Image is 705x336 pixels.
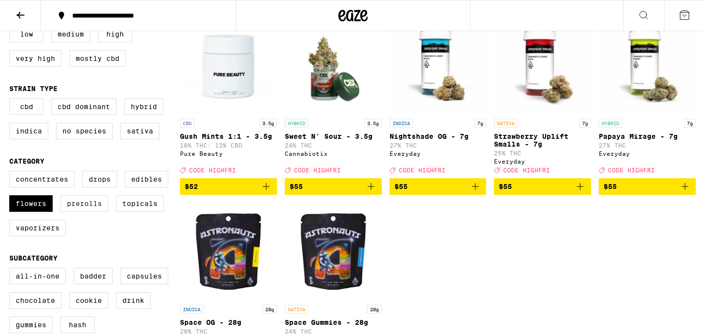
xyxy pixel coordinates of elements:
[180,318,277,326] p: Space OG - 28g
[180,142,277,149] p: 10% THC: 12% CBD
[390,17,487,178] a: Open page for Nightshade OG - 7g from Everyday
[6,7,70,15] span: Hi. Need any help?
[494,119,517,128] p: SATIVA
[9,98,43,115] label: CBD
[9,254,58,262] legend: Subcategory
[120,268,168,284] label: Capsules
[390,17,487,114] img: Everyday - Nightshade OG - 7g
[390,142,487,149] p: 27% THC
[599,150,696,157] div: Everyday
[9,268,66,284] label: All-In-One
[494,17,591,114] img: Everyday - Strawberry Uplift Smalls - 7g
[180,178,277,195] button: Add to bag
[9,50,61,67] label: Very High
[116,292,151,309] label: Drink
[9,123,48,139] label: Indica
[60,317,95,333] label: Hash
[9,26,43,42] label: Low
[290,183,303,190] span: $55
[494,178,591,195] button: Add to bag
[285,318,382,326] p: Space Gummies - 28g
[604,183,617,190] span: $55
[9,157,44,165] legend: Category
[684,119,696,128] p: 7g
[390,178,487,195] button: Add to bag
[9,171,75,187] label: Concentrates
[69,50,126,67] label: Mostly CBD
[180,150,277,157] div: Pure Beauty
[285,150,382,157] div: Cannabiotix
[285,142,382,149] p: 24% THC
[285,203,382,300] img: Astronauts - Space Gummies - 28g
[180,119,195,128] p: CBD
[9,292,61,309] label: Chocolate
[579,119,591,128] p: 7g
[51,26,90,42] label: Medium
[285,17,382,178] a: Open page for Sweet N' Sour - 3.5g from Cannabiotix
[364,119,382,128] p: 3.5g
[120,123,159,139] label: Sativa
[285,119,308,128] p: HYBRID
[399,167,446,173] span: CODE HIGHFRI
[9,195,53,212] label: Flowers
[285,132,382,140] p: Sweet N' Sour - 3.5g
[98,26,132,42] label: High
[180,132,277,140] p: Gush Mints 1:1 - 3.5g
[494,132,591,148] p: Strawberry Uplift Smalls - 7g
[69,292,108,309] label: Cookie
[180,203,277,300] img: Astronauts - Space OG - 28g
[394,183,408,190] span: $55
[180,17,277,178] a: Open page for Gush Mints 1:1 - 3.5g from Pure Beauty
[294,167,341,173] span: CODE HIGHFRI
[599,178,696,195] button: Add to bag
[285,328,382,335] p: 24% THC
[124,98,163,115] label: Hybrid
[9,220,66,236] label: Vaporizers
[285,17,382,114] img: Cannabiotix - Sweet N' Sour - 3.5g
[180,17,277,114] img: Pure Beauty - Gush Mints 1:1 - 3.5g
[390,150,487,157] div: Everyday
[599,17,696,178] a: Open page for Papaya Mirage - 7g from Everyday
[125,171,168,187] label: Edibles
[82,171,117,187] label: Drops
[262,305,277,314] p: 28g
[503,167,550,173] span: CODE HIGHFRI
[285,305,308,314] p: SATIVA
[9,85,58,93] legend: Strain Type
[56,123,113,139] label: No Species
[189,167,236,173] span: CODE HIGHFRI
[285,178,382,195] button: Add to bag
[474,119,486,128] p: 7g
[494,158,591,165] div: Everyday
[9,317,53,333] label: Gummies
[51,98,117,115] label: CBD Dominant
[390,132,487,140] p: Nightshade OG - 7g
[599,119,622,128] p: HYBRID
[259,119,277,128] p: 3.5g
[608,167,655,173] span: CODE HIGHFRI
[185,183,198,190] span: $52
[499,183,512,190] span: $55
[599,17,696,114] img: Everyday - Papaya Mirage - 7g
[74,268,113,284] label: Badder
[367,305,382,314] p: 28g
[390,119,413,128] p: INDICA
[599,142,696,149] p: 27% THC
[494,150,591,156] p: 25% THC
[116,195,164,212] label: Topicals
[180,305,203,314] p: INDICA
[60,195,108,212] label: Prerolls
[180,328,277,335] p: 26% THC
[494,17,591,178] a: Open page for Strawberry Uplift Smalls - 7g from Everyday
[599,132,696,140] p: Papaya Mirage - 7g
